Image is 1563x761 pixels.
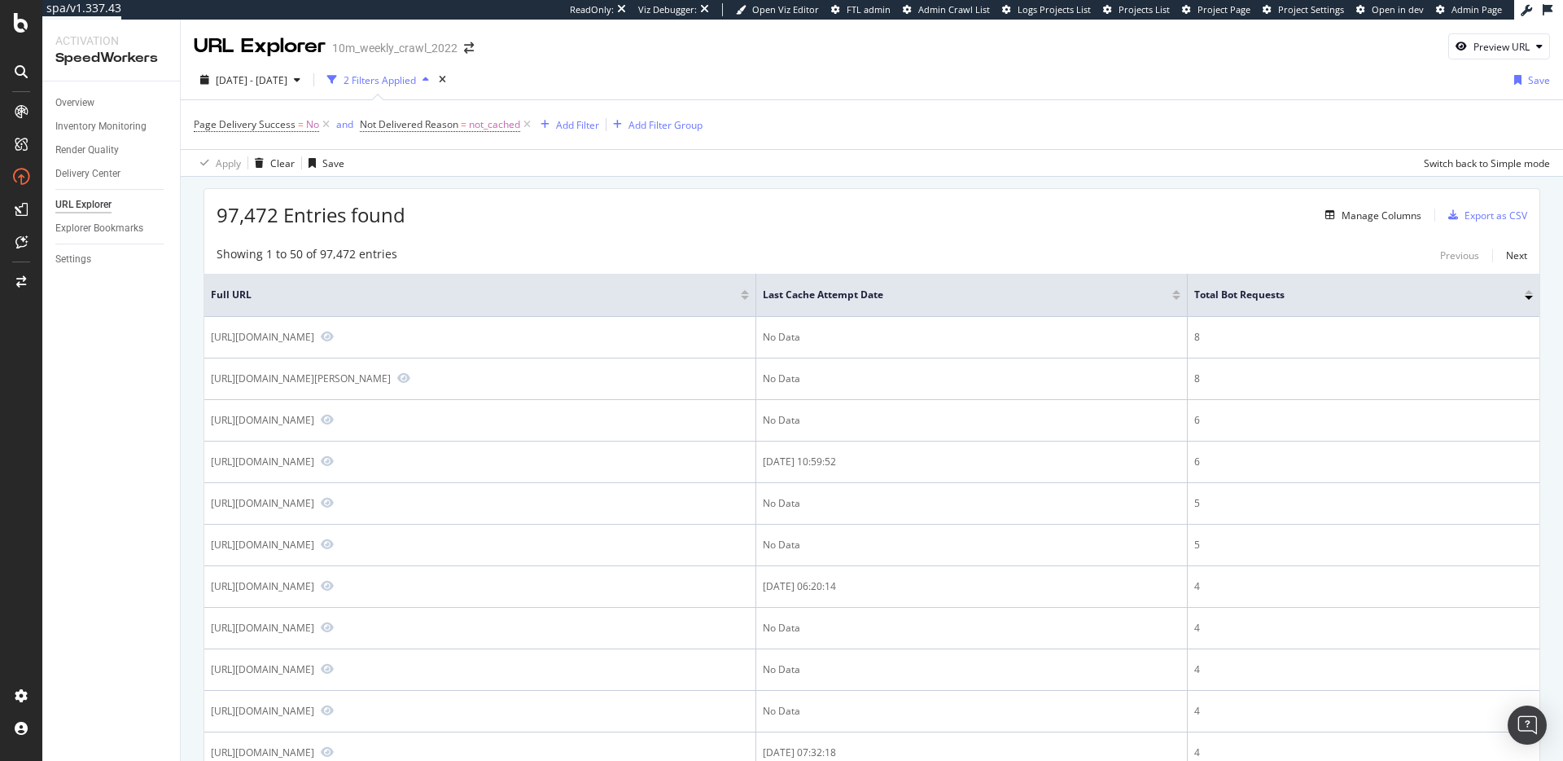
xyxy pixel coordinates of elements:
div: 6 [1194,413,1533,428]
div: No Data [763,621,1180,636]
span: Admin Crawl List [918,3,990,15]
div: 5 [1194,496,1533,511]
button: Add Filter Group [606,115,703,134]
div: Switch back to Simple mode [1424,156,1550,170]
div: Activation [55,33,167,49]
div: and [336,117,353,131]
a: Project Settings [1263,3,1344,16]
div: [URL][DOMAIN_NAME] [211,579,314,593]
div: URL Explorer [55,196,112,213]
div: No Data [763,496,1180,511]
div: Add Filter [556,118,599,132]
div: Render Quality [55,142,119,159]
div: times [436,72,449,88]
div: arrow-right-arrow-left [464,42,474,54]
span: Full URL [211,288,716,302]
div: Clear [270,156,295,170]
button: Clear [248,150,295,176]
div: Overview [55,95,94,112]
a: Inventory Monitoring [55,118,169,135]
div: Previous [1440,249,1479,262]
span: Project Page [1197,3,1250,15]
div: 4 [1194,746,1533,760]
div: Next [1506,249,1527,262]
button: Preview URL [1448,33,1550,59]
div: 8 [1194,330,1533,345]
div: Showing 1 to 50 of 97,472 entries [217,246,397,266]
span: Not Delivered Reason [360,117,458,131]
span: Projects List [1119,3,1170,15]
div: 8 [1194,372,1533,386]
div: [URL][DOMAIN_NAME] [211,746,314,759]
a: Preview https://www.realtor.com/propertyrecord-search/Lakeland_FL/Serenity-Hills-Dr [321,331,334,342]
div: 10m_weekly_crawl_2022 [332,40,458,56]
div: [URL][DOMAIN_NAME] [211,621,314,635]
span: Open in dev [1372,3,1424,15]
span: No [306,113,319,136]
button: [DATE] - [DATE] [194,67,307,93]
a: Preview https://www.realtor.com/propertyrecord-search/Seneca-Rocks_WV/N-Fork-Hwy [321,497,334,508]
div: No Data [763,704,1180,719]
span: FTL admin [847,3,891,15]
a: Admin Page [1436,3,1502,16]
div: No Data [763,538,1180,552]
div: [URL][DOMAIN_NAME] [211,413,314,427]
div: 4 [1194,704,1533,719]
div: [URL][DOMAIN_NAME] [211,496,314,510]
button: Manage Columns [1319,205,1421,225]
span: Total Bot Requests [1194,288,1500,302]
div: [URL][DOMAIN_NAME] [211,455,314,468]
a: Preview https://www.realtor.com/propertyrecord-search/Crimson%20Circle-County_PA [321,705,334,716]
div: 4 [1194,662,1533,677]
a: Preview https://www.realtor.com/propertyrecord-search/De%20Tour-County_MI [321,580,334,592]
div: 4 [1194,579,1533,594]
div: 5 [1194,538,1533,552]
span: = [461,117,466,131]
div: Apply [216,156,241,170]
div: ReadOnly: [570,3,614,16]
div: Delivery Center [55,165,120,183]
button: Apply [194,150,241,176]
div: Open Intercom Messenger [1508,706,1547,745]
div: Explorer Bookmarks [55,220,143,237]
button: 2 Filters Applied [321,67,436,93]
div: No Data [763,662,1180,677]
a: Preview https://www.realtor.com/propertyrecord-search/Horton_MI/Mosherville-Rd [321,539,334,550]
a: Preview https://www.realtor.com/propertyrecord-search/Licenciado%20Carlos%20Sanchez%20Santo%20Dom... [321,746,334,758]
div: Preview URL [1473,40,1530,54]
div: Save [322,156,344,170]
a: URL Explorer [55,196,169,213]
span: Last Cache Attempt Date [763,288,1148,302]
a: Open Viz Editor [736,3,819,16]
a: Admin Crawl List [903,3,990,16]
span: = [298,117,304,131]
button: Export as CSV [1442,202,1527,228]
div: URL Explorer [194,33,326,60]
div: Add Filter Group [628,118,703,132]
a: Preview https://www.realtor.com/propertyrecord-search/35453/Winway [321,414,334,425]
a: Overview [55,95,169,112]
div: Viz Debugger: [638,3,697,16]
span: Logs Projects List [1018,3,1091,15]
a: Preview https://www.realtor.com/propertyrecord-search/Hilton%20Head-County_SC [321,622,334,633]
div: [URL][DOMAIN_NAME] [211,662,314,676]
span: not_cached [469,113,520,136]
a: Settings [55,251,169,268]
a: Preview https://www.realtor.com/propertyrecord-search/Beaver%20Dam-County_KY [321,455,334,467]
span: Open Viz Editor [752,3,819,15]
div: No Data [763,413,1180,428]
button: Switch back to Simple mode [1417,150,1550,176]
button: Next [1506,246,1527,266]
div: [URL][DOMAIN_NAME] [211,330,314,344]
div: [URL][DOMAIN_NAME] [211,704,314,718]
span: 97,472 Entries found [217,201,405,228]
div: [DATE] 06:20:14 [763,579,1180,594]
div: 6 [1194,455,1533,469]
button: Save [302,150,344,176]
div: Settings [55,251,91,268]
a: Preview https://www.realtor.com/propertyrecord-search/71037/Polk [321,663,334,675]
div: [URL][DOMAIN_NAME][PERSON_NAME] [211,372,391,385]
button: Save [1508,67,1550,93]
span: Page Delivery Success [194,117,296,131]
a: Projects List [1103,3,1170,16]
